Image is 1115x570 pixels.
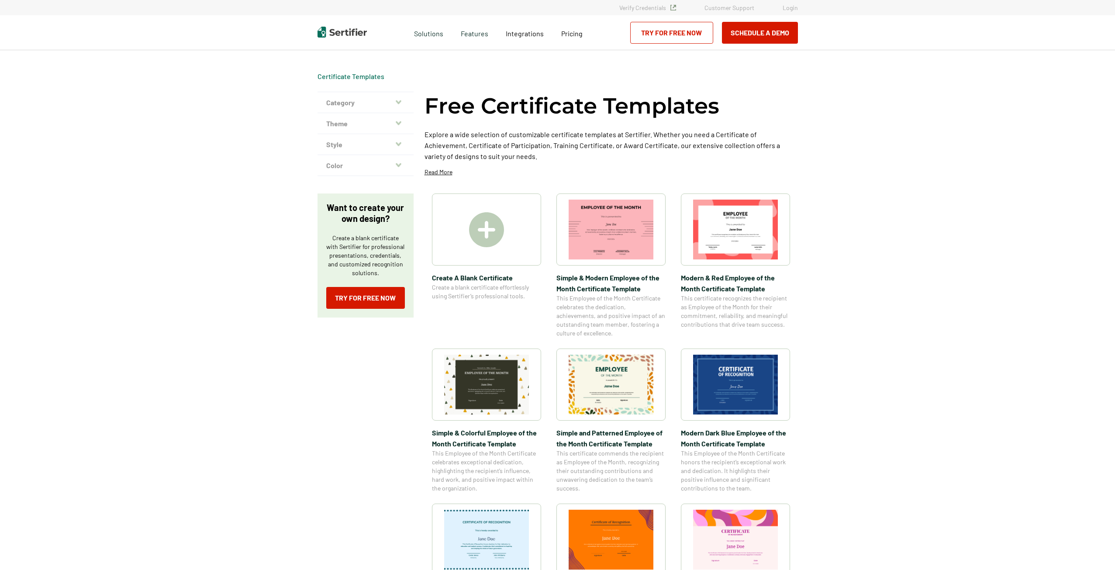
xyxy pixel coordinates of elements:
[619,4,676,11] a: Verify Credentials
[681,349,790,493] a: Modern Dark Blue Employee of the Month Certificate TemplateModern Dark Blue Employee of the Month...
[414,27,443,38] span: Solutions
[326,287,405,309] a: Try for Free Now
[681,294,790,329] span: This certificate recognizes the recipient as Employee of the Month for their commitment, reliabil...
[681,193,790,338] a: Modern & Red Employee of the Month Certificate TemplateModern & Red Employee of the Month Certifi...
[318,113,414,134] button: Theme
[561,27,583,38] a: Pricing
[318,92,414,113] button: Category
[556,349,666,493] a: Simple and Patterned Employee of the Month Certificate TemplateSimple and Patterned Employee of t...
[318,72,384,81] div: Breadcrumb
[461,27,488,38] span: Features
[681,427,790,449] span: Modern Dark Blue Employee of the Month Certificate Template
[318,72,384,81] span: Certificate Templates
[561,29,583,38] span: Pricing
[556,193,666,338] a: Simple & Modern Employee of the Month Certificate TemplateSimple & Modern Employee of the Month C...
[425,92,719,120] h1: Free Certificate Templates
[318,72,384,80] a: Certificate Templates
[556,427,666,449] span: Simple and Patterned Employee of the Month Certificate Template
[432,272,541,283] span: Create A Blank Certificate
[318,155,414,176] button: Color
[318,27,367,38] img: Sertifier | Digital Credentialing Platform
[681,272,790,294] span: Modern & Red Employee of the Month Certificate Template
[444,355,529,415] img: Simple & Colorful Employee of the Month Certificate Template
[670,5,676,10] img: Verified
[630,22,713,44] a: Try for Free Now
[425,168,452,176] p: Read More
[556,272,666,294] span: Simple & Modern Employee of the Month Certificate Template
[432,349,541,493] a: Simple & Colorful Employee of the Month Certificate TemplateSimple & Colorful Employee of the Mon...
[444,510,529,570] img: Certificate of Recognition for Teachers Template
[432,283,541,301] span: Create a blank certificate effortlessly using Sertifier’s professional tools.
[681,449,790,493] span: This Employee of the Month Certificate honors the recipient’s exceptional work and dedication. It...
[556,294,666,338] span: This Employee of the Month Certificate celebrates the dedication, achievements, and positive impa...
[432,449,541,493] span: This Employee of the Month Certificate celebrates exceptional dedication, highlighting the recipi...
[506,27,544,38] a: Integrations
[326,202,405,224] p: Want to create your own design?
[569,200,653,259] img: Simple & Modern Employee of the Month Certificate Template
[469,212,504,247] img: Create A Blank Certificate
[693,510,778,570] img: Certificate of Achievement for Preschool Template
[326,234,405,277] p: Create a blank certificate with Sertifier for professional presentations, credentials, and custom...
[432,427,541,449] span: Simple & Colorful Employee of the Month Certificate Template
[318,134,414,155] button: Style
[569,355,653,415] img: Simple and Patterned Employee of the Month Certificate Template
[569,510,653,570] img: Certificate of Recognition for Pastor
[693,200,778,259] img: Modern & Red Employee of the Month Certificate Template
[783,4,798,11] a: Login
[704,4,754,11] a: Customer Support
[556,449,666,493] span: This certificate commends the recipient as Employee of the Month, recognizing their outstanding c...
[693,355,778,415] img: Modern Dark Blue Employee of the Month Certificate Template
[506,29,544,38] span: Integrations
[425,129,798,162] p: Explore a wide selection of customizable certificate templates at Sertifier. Whether you need a C...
